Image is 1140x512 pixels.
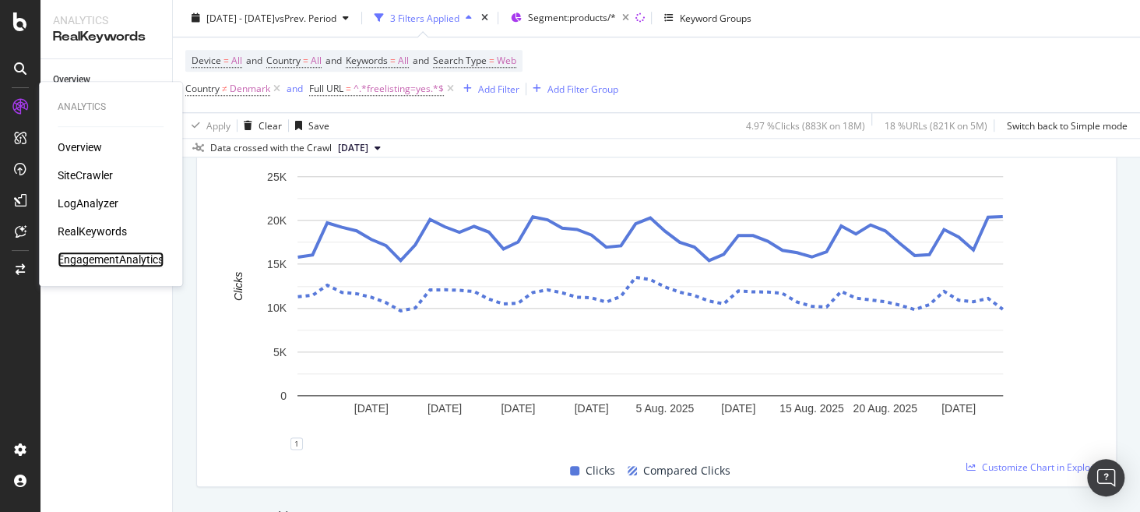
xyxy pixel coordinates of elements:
[1087,459,1124,496] div: Open Intercom Messenger
[1001,114,1128,139] button: Switch back to Simple mode
[273,345,287,358] text: 5K
[58,139,102,155] a: Overview
[246,55,262,68] span: and
[259,119,282,132] div: Clear
[209,168,1092,443] svg: A chart.
[635,402,694,415] text: 5 Aug. 2025
[237,114,282,139] button: Clear
[58,101,164,114] div: Analytics
[53,72,90,88] div: Overview
[526,80,618,99] button: Add Filter Group
[457,80,519,99] button: Add Filter
[746,119,865,132] div: 4.97 % Clicks ( 883K on 18M )
[658,6,758,31] button: Keyword Groups
[390,12,459,25] div: 3 Filters Applied
[982,461,1103,474] span: Customize Chart in Explorer
[308,119,329,132] div: Save
[528,12,616,25] span: Segment: products/*
[497,51,516,72] span: Web
[230,79,270,101] span: Denmark
[779,402,844,415] text: 15 Aug. 2025
[232,271,245,300] text: Clicks
[309,83,343,96] span: Full URL
[267,214,287,226] text: 20K
[58,252,164,267] a: EngagementAnalytics
[505,6,635,31] button: Segment:products/*
[413,55,429,68] span: and
[501,402,535,415] text: [DATE]
[267,302,287,314] text: 10K
[966,461,1103,474] a: Customize Chart in Explorer
[368,6,478,31] button: 3 Filters Applied
[478,11,491,26] div: times
[643,461,730,480] span: Compared Clicks
[489,55,494,68] span: =
[53,72,161,88] a: Overview
[280,389,287,401] text: 0
[853,402,917,415] text: 20 Aug. 2025
[58,196,118,211] a: LogAnalyzer
[1007,119,1128,132] div: Switch back to Simple mode
[58,224,127,239] a: RealKeywords
[266,55,301,68] span: Country
[885,119,987,132] div: 18 % URLs ( 821K on 5M )
[941,402,976,415] text: [DATE]
[398,51,409,72] span: All
[721,402,755,415] text: [DATE]
[222,83,227,96] span: ≠
[478,83,519,96] div: Add Filter
[185,6,355,31] button: [DATE] - [DATE]vsPrev. Period
[231,51,242,72] span: All
[289,114,329,139] button: Save
[325,55,342,68] span: and
[586,461,615,480] span: Clicks
[210,142,332,156] div: Data crossed with the Crawl
[185,114,230,139] button: Apply
[338,142,368,156] span: 2025 Aug. 26th
[267,257,287,270] text: 15K
[185,83,220,96] span: Country
[311,51,322,72] span: All
[206,119,230,132] div: Apply
[346,55,388,68] span: Keywords
[192,55,221,68] span: Device
[53,12,160,28] div: Analytics
[354,402,389,415] text: [DATE]
[427,402,462,415] text: [DATE]
[547,83,618,96] div: Add Filter Group
[267,170,287,182] text: 25K
[53,28,160,46] div: RealKeywords
[346,83,351,96] span: =
[287,83,303,96] div: and
[354,79,444,101] span: ^.*freelisting=yes.*$
[303,55,308,68] span: =
[206,12,275,25] span: [DATE] - [DATE]
[390,55,396,68] span: =
[680,12,751,25] div: Keyword Groups
[58,168,113,183] a: SiteCrawler
[223,55,229,68] span: =
[332,139,387,158] button: [DATE]
[275,12,336,25] span: vs Prev. Period
[287,82,303,97] button: and
[433,55,487,68] span: Search Type
[290,437,303,450] div: 1
[575,402,609,415] text: [DATE]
